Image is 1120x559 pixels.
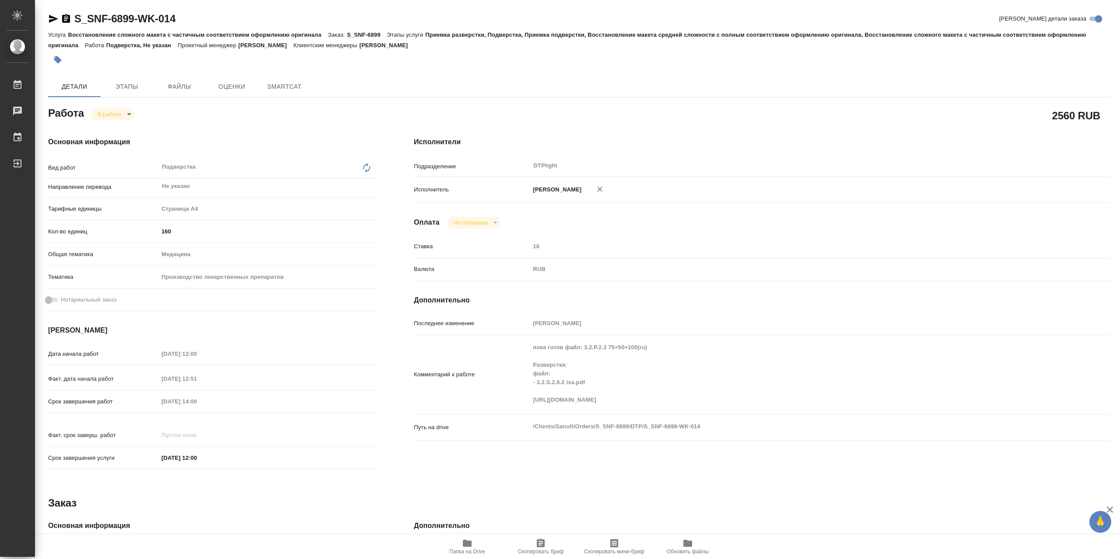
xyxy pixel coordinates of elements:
[1093,513,1108,531] span: 🙏
[48,163,158,172] p: Вид работ
[158,270,379,285] div: Производство лекарственных препаратов
[530,262,1052,277] div: RUB
[74,13,175,24] a: S_SNF-6899-WK-014
[328,31,347,38] p: Заказ:
[48,521,379,531] h4: Основная информация
[48,454,158,462] p: Срок завершения услуги
[449,549,485,555] span: Папка на Drive
[158,225,379,238] input: ✎ Введи что-нибудь
[387,31,426,38] p: Этапы услуги
[347,31,387,38] p: S_SNF-6899
[158,201,379,216] div: Страница А4
[48,227,158,236] p: Кол-во единиц
[590,180,609,199] button: Удалить исполнителя
[414,423,530,432] p: Путь на drive
[414,242,530,251] p: Ставка
[48,431,158,440] p: Факт. срок заверш. работ
[61,14,71,24] button: Скопировать ссылку
[414,521,1110,531] h4: Дополнительно
[158,247,379,262] div: Медицина
[359,42,414,49] p: [PERSON_NAME]
[48,50,67,69] button: Добавить тэг
[414,295,1110,306] h4: Дополнительно
[414,370,530,379] p: Комментарий к работе
[999,14,1086,23] span: [PERSON_NAME] детали заказа
[530,240,1052,253] input: Пустое поле
[430,535,504,559] button: Папка на Drive
[294,42,360,49] p: Клиентские менеджеры
[48,250,158,259] p: Общая тематика
[48,14,59,24] button: Скопировать ссылку для ЯМессенджера
[530,419,1052,434] textarea: /Clients/Sanofi/Orders/S_SNF-6899/DTP/S_SNF-6899-WK-014
[651,535,724,559] button: Обновить файлы
[158,429,235,441] input: Пустое поле
[414,137,1110,147] h4: Исполнители
[91,108,134,120] div: В работе
[577,535,651,559] button: Скопировать мини-бриф
[106,81,148,92] span: Этапы
[414,185,530,194] p: Исполнитель
[447,217,500,229] div: В работе
[48,137,379,147] h4: Основная информация
[238,42,294,49] p: [PERSON_NAME]
[48,104,84,120] h2: Работа
[518,549,563,555] span: Скопировать бриф
[414,265,530,274] p: Валюта
[158,81,200,92] span: Файлы
[158,451,235,464] input: ✎ Введи что-нибудь
[530,185,581,194] p: [PERSON_NAME]
[263,81,305,92] span: SmartCat
[414,162,530,171] p: Подразделение
[504,535,577,559] button: Скопировать бриф
[48,325,379,336] h4: [PERSON_NAME]
[48,205,158,213] p: Тарифные единицы
[48,31,68,38] p: Услуга
[1052,108,1100,123] h2: 2560 RUB
[1089,511,1111,533] button: 🙏
[530,317,1052,330] input: Пустое поле
[158,347,235,360] input: Пустое поле
[584,549,644,555] span: Скопировать мини-бриф
[48,350,158,358] p: Дата начала работ
[48,273,158,281] p: Тематика
[53,81,95,92] span: Детали
[48,375,158,383] p: Факт. дата начала работ
[178,42,238,49] p: Проектный менеджер
[61,295,116,304] span: Нотариальный заказ
[211,81,253,92] span: Оценки
[414,319,530,328] p: Последнее изменение
[530,340,1052,407] textarea: пока готов файл: 3.2.P.2.3 75+50+100(ru) Разверстка: файл: - 3.2.S.2.6.2 iva.pdf [URL][DOMAIN_NAME]
[158,372,235,385] input: Пустое поле
[68,31,328,38] p: Восстановление сложного макета с частичным соответствием оформлению оригинала
[48,397,158,406] p: Срок завершения работ
[414,217,440,228] h4: Оплата
[85,42,106,49] p: Работа
[48,183,158,191] p: Направление перевода
[106,42,178,49] p: Подверстка, Не указан
[48,496,77,510] h2: Заказ
[667,549,709,555] span: Обновить файлы
[48,31,1086,49] p: Приемка разверстки, Подверстка, Приемка подверстки, Восстановление макета средней сложности с пол...
[451,219,490,226] button: Не оплачена
[158,395,235,408] input: Пустое поле
[95,111,124,118] button: В работе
